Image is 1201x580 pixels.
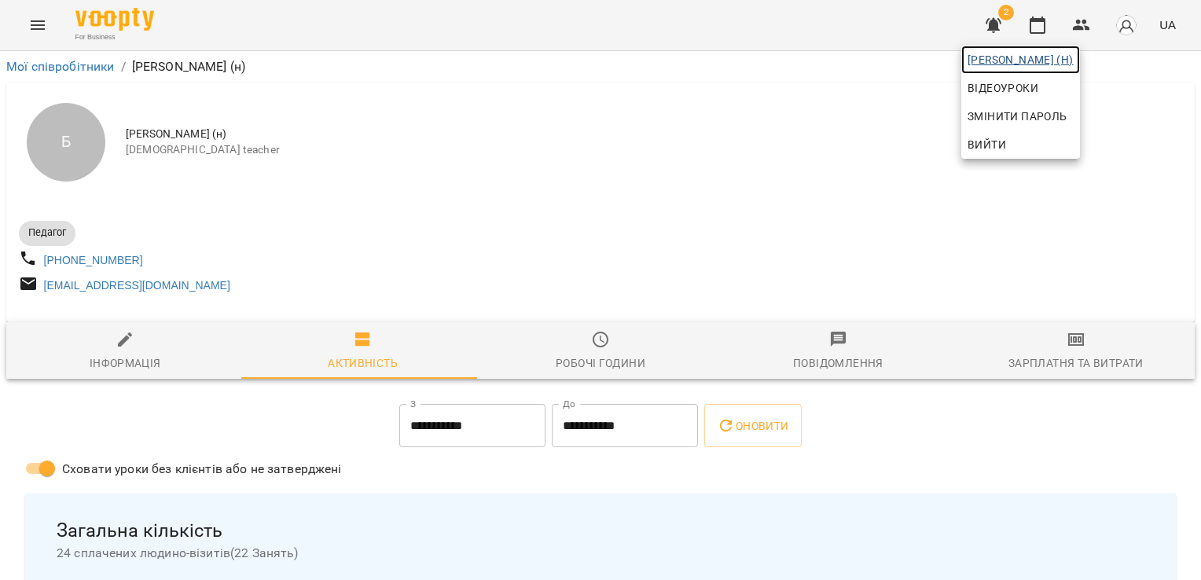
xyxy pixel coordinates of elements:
[961,130,1080,159] button: Вийти
[968,79,1038,97] span: Відеоуроки
[968,50,1074,69] span: [PERSON_NAME] (н)
[961,46,1080,74] a: [PERSON_NAME] (н)
[968,107,1074,126] span: Змінити пароль
[961,102,1080,130] a: Змінити пароль
[968,135,1006,154] span: Вийти
[961,74,1045,102] a: Відеоуроки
